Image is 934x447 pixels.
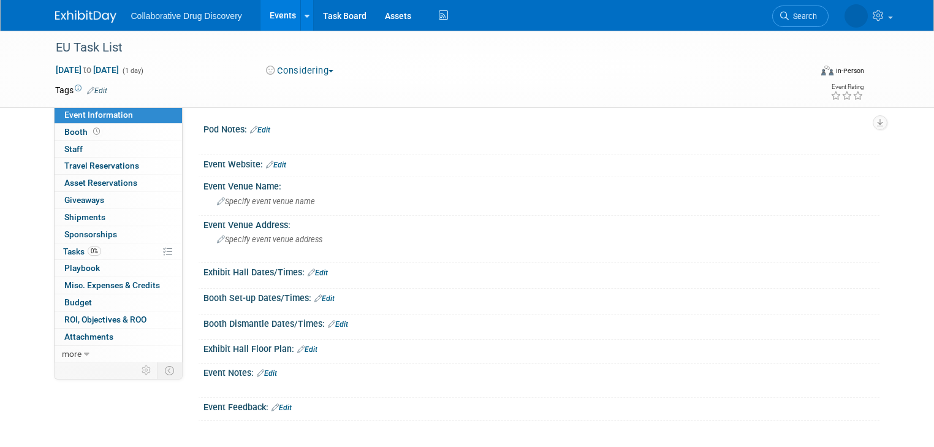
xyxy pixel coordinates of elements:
[55,175,182,191] a: Asset Reservations
[55,192,182,208] a: Giveaways
[64,263,100,273] span: Playbook
[91,127,102,136] span: Booth not reserved yet
[203,364,879,380] div: Event Notes:
[55,209,182,226] a: Shipments
[55,64,120,75] span: [DATE] [DATE]
[55,277,182,294] a: Misc. Expenses & Credits
[64,297,92,307] span: Budget
[250,126,270,134] a: Edit
[64,144,83,154] span: Staff
[266,161,286,169] a: Edit
[328,320,348,329] a: Edit
[64,195,104,205] span: Giveaways
[217,235,322,244] span: Specify event venue address
[131,11,242,21] span: Collaborative Drug Discovery
[845,4,868,28] img: Amanda Briggs
[55,294,182,311] a: Budget
[51,37,795,59] div: EU Task List
[835,66,864,75] div: In-Person
[136,362,158,378] td: Personalize Event Tab Strip
[55,124,182,140] a: Booth
[203,398,879,414] div: Event Feedback:
[203,155,879,171] div: Event Website:
[64,212,105,222] span: Shipments
[64,229,117,239] span: Sponsorships
[314,294,335,303] a: Edit
[772,6,829,27] a: Search
[64,127,102,137] span: Booth
[55,141,182,158] a: Staff
[157,362,182,378] td: Toggle Event Tabs
[308,269,328,277] a: Edit
[55,10,116,23] img: ExhibitDay
[62,349,82,359] span: more
[82,65,93,75] span: to
[55,346,182,362] a: more
[297,345,317,354] a: Edit
[55,243,182,260] a: Tasks0%
[63,246,101,256] span: Tasks
[203,263,879,279] div: Exhibit Hall Dates/Times:
[64,332,113,342] span: Attachments
[55,84,107,96] td: Tags
[64,280,160,290] span: Misc. Expenses & Credits
[55,107,182,123] a: Event Information
[203,120,879,136] div: Pod Notes:
[64,315,146,324] span: ROI, Objectives & ROO
[87,86,107,95] a: Edit
[88,246,101,256] span: 0%
[203,315,879,330] div: Booth Dismantle Dates/Times:
[55,260,182,277] a: Playbook
[55,329,182,345] a: Attachments
[745,64,864,82] div: Event Format
[830,84,864,90] div: Event Rating
[121,67,143,75] span: (1 day)
[262,64,338,77] button: Considering
[55,158,182,174] a: Travel Reservations
[55,226,182,243] a: Sponsorships
[203,340,879,356] div: Exhibit Hall Floor Plan:
[271,403,292,412] a: Edit
[821,66,833,75] img: Format-Inperson.png
[217,197,315,206] span: Specify event venue name
[64,178,137,188] span: Asset Reservations
[789,12,817,21] span: Search
[64,161,139,170] span: Travel Reservations
[64,110,133,120] span: Event Information
[55,311,182,328] a: ROI, Objectives & ROO
[257,369,277,378] a: Edit
[203,216,879,231] div: Event Venue Address:
[203,289,879,305] div: Booth Set-up Dates/Times:
[203,177,879,193] div: Event Venue Name:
